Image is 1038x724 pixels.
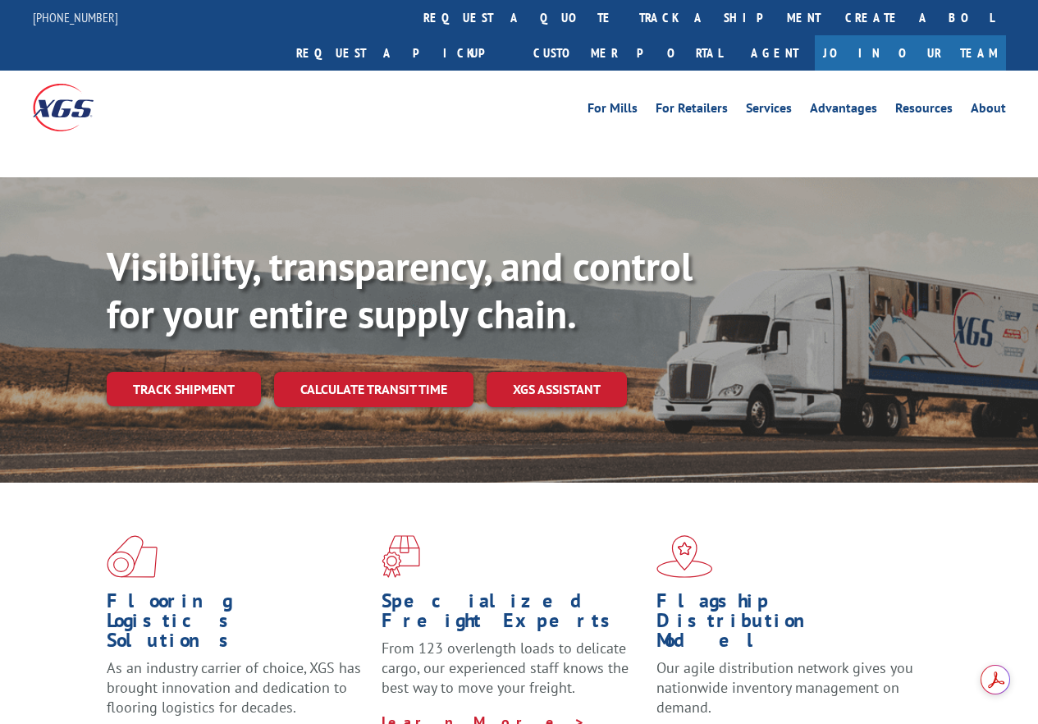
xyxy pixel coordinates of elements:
[107,658,361,717] span: As an industry carrier of choice, XGS has brought innovation and dedication to flooring logistics...
[107,591,369,658] h1: Flooring Logistics Solutions
[815,35,1006,71] a: Join Our Team
[107,372,261,406] a: Track shipment
[656,102,728,120] a: For Retailers
[810,102,877,120] a: Advantages
[746,102,792,120] a: Services
[107,241,693,339] b: Visibility, transparency, and control for your entire supply chain.
[895,102,953,120] a: Resources
[521,35,734,71] a: Customer Portal
[107,535,158,578] img: xgs-icon-total-supply-chain-intelligence-red
[588,102,638,120] a: For Mills
[656,658,913,717] span: Our agile distribution network gives you nationwide inventory management on demand.
[656,535,713,578] img: xgs-icon-flagship-distribution-model-red
[33,9,118,25] a: [PHONE_NUMBER]
[382,639,644,712] p: From 123 overlength loads to delicate cargo, our experienced staff knows the best way to move you...
[274,372,473,407] a: Calculate transit time
[734,35,815,71] a: Agent
[971,102,1006,120] a: About
[382,535,420,578] img: xgs-icon-focused-on-flooring-red
[382,591,644,639] h1: Specialized Freight Experts
[656,591,919,658] h1: Flagship Distribution Model
[487,372,627,407] a: XGS ASSISTANT
[284,35,521,71] a: Request a pickup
